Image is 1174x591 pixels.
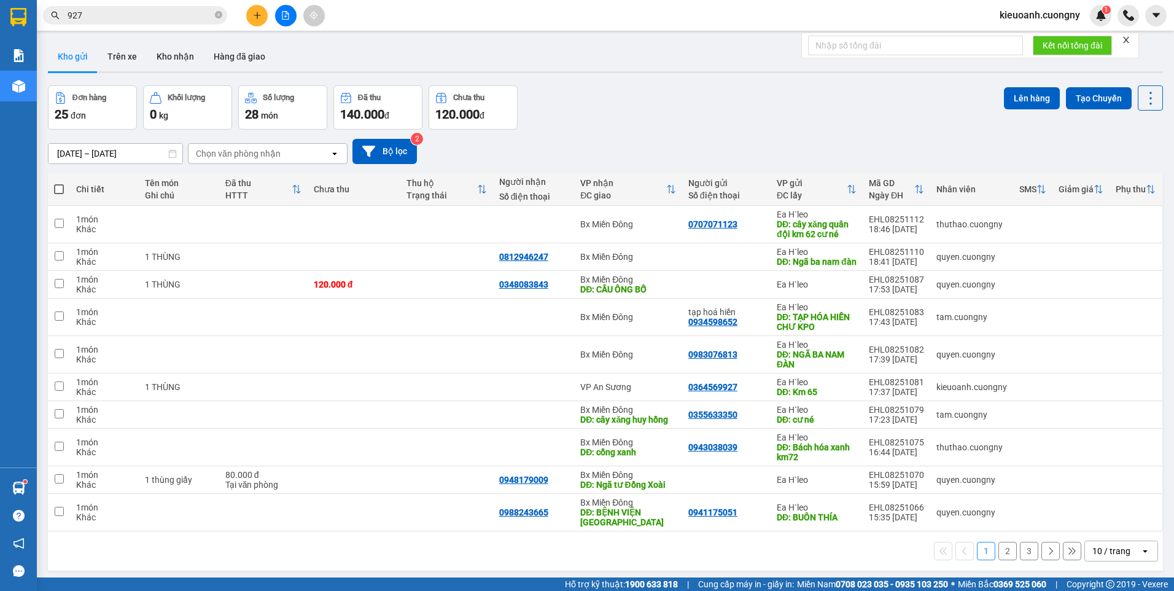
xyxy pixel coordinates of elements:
span: kieuoanh.cuongny [990,7,1090,23]
button: file-add [275,5,297,26]
div: 17:39 [DATE] [869,354,924,364]
div: EHL08251083 [869,307,924,317]
div: Số điện thoại [688,190,764,200]
div: 0812946247 [499,252,548,262]
button: plus [246,5,268,26]
div: 0948179009 [499,475,548,485]
strong: 0369 525 060 [993,579,1046,589]
button: 3 [1020,542,1038,560]
span: 0 [150,107,157,122]
div: 10 / trang [1092,545,1130,557]
div: Nhân viên [936,184,1007,194]
div: DĐ: TẠP HÓA HIỀN CHƯ KPO [777,312,857,332]
div: Đơn hàng [72,93,106,102]
span: Kết nối tổng đài [1043,39,1102,52]
img: warehouse-icon [12,482,25,495]
button: Chưa thu120.000đ [429,85,518,130]
div: tạp hoá hiền [688,307,764,317]
span: plus [253,11,262,20]
th: Toggle SortBy [771,173,863,206]
div: Ghi chú [145,190,212,200]
img: solution-icon [12,49,25,62]
th: Toggle SortBy [219,173,308,206]
div: EHL08251066 [869,503,924,512]
span: file-add [281,11,290,20]
div: Ea H`leo [777,280,857,289]
div: quyen.cuongny [936,350,1007,359]
svg: open [330,149,340,159]
div: tam.cuongny [936,312,1007,322]
span: notification [13,538,25,549]
div: Ea H`leo [777,503,857,512]
input: Select a date range. [49,144,182,163]
button: Số lượng28món [238,85,327,130]
img: icon-new-feature [1095,10,1106,21]
button: 1 [977,542,995,560]
div: thuthao.cuongny [936,219,1007,229]
div: SMS [1019,184,1036,194]
div: Số lượng [263,93,294,102]
div: Số điện thoại [499,192,569,202]
div: thuthao.cuongny [936,442,1007,452]
div: EHL08251079 [869,405,924,415]
div: Người nhận [499,177,569,187]
div: Khác [76,284,133,294]
strong: 1900 633 818 [625,579,678,589]
div: Chưa thu [453,93,484,102]
div: 1 món [76,437,133,447]
div: Ea H`leo [777,475,857,485]
div: VP gửi [777,178,847,188]
div: Chi tiết [76,184,133,194]
span: kg [159,111,168,120]
span: caret-down [1151,10,1162,21]
div: HTTT [225,190,292,200]
div: 17:23 [DATE] [869,415,924,425]
div: Bx Miền Đông [580,275,676,284]
div: DĐ: NGÃ BA NAM ĐÀN [777,350,857,369]
span: close [1122,36,1130,44]
div: 0355633350 [688,410,737,420]
div: 120.000 đ [314,280,394,289]
th: Toggle SortBy [400,173,493,206]
div: Bx Miền Đông [580,470,676,480]
span: message [13,565,25,577]
span: Hỗ trợ kỹ thuật: [565,577,678,591]
div: Bx Miền Đông [580,252,676,262]
span: 140.000 [340,107,384,122]
div: kieuoanh.cuongny [936,382,1007,392]
th: Toggle SortBy [1052,173,1110,206]
span: search [51,11,60,20]
div: Ea H`leo [777,302,857,312]
div: 80.000 đ [225,470,301,480]
button: Đã thu140.000đ [333,85,422,130]
div: Bx Miền Đông [580,405,676,415]
div: tam.cuongny [936,410,1007,420]
div: Khác [76,224,133,234]
span: close-circle [215,10,222,22]
span: aim [309,11,318,20]
div: EHL08251075 [869,437,924,447]
th: Toggle SortBy [1013,173,1052,206]
div: 1 món [76,214,133,224]
img: phone-icon [1123,10,1134,21]
div: Đã thu [225,178,292,188]
div: Bx Miền Đông [580,312,676,322]
div: Ea H`leo [777,377,857,387]
div: Khác [76,317,133,327]
div: Ngày ĐH [869,190,914,200]
div: Ea H`leo [777,209,857,219]
div: 0983076813 [688,350,737,359]
div: DĐ: Bách hóa xanh km72 [777,442,857,462]
div: VP nhận [580,178,666,188]
div: quyen.cuongny [936,475,1007,485]
div: Ea H`leo [777,340,857,350]
div: Tên món [145,178,212,188]
div: 1 món [76,345,133,354]
span: | [1055,577,1057,591]
img: warehouse-icon [12,80,25,93]
div: Ea H`leo [777,405,857,415]
div: Tại văn phòng [225,480,301,490]
div: Khác [76,387,133,397]
span: Miền Nam [797,577,948,591]
div: 17:53 [DATE] [869,284,924,294]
